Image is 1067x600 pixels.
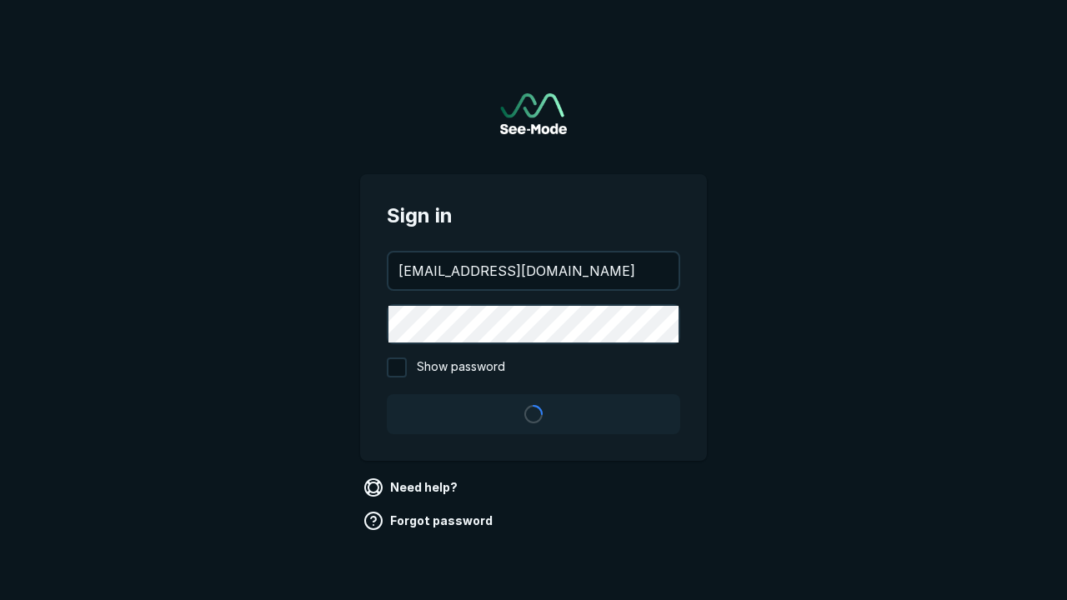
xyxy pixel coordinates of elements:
a: Need help? [360,474,464,501]
span: Show password [417,357,505,377]
input: your@email.com [388,252,679,289]
img: See-Mode Logo [500,93,567,134]
a: Forgot password [360,507,499,534]
span: Sign in [387,201,680,231]
a: Go to sign in [500,93,567,134]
